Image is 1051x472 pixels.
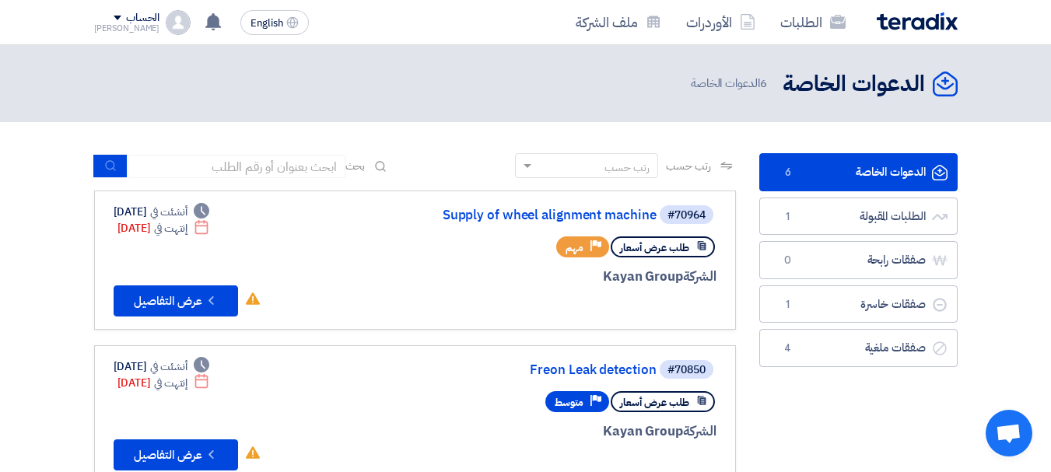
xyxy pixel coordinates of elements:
[779,341,797,356] span: 4
[117,375,210,391] div: [DATE]
[114,204,210,220] div: [DATE]
[759,241,958,279] a: صفقات رابحة0
[345,158,366,174] span: بحث
[117,220,210,236] div: [DATE]
[566,240,583,255] span: مهم
[768,4,858,40] a: الطلبات
[759,285,958,323] a: صفقات خاسرة1
[779,253,797,268] span: 0
[250,18,283,29] span: English
[154,375,187,391] span: إنتهت في
[150,358,187,375] span: أنشئت في
[126,12,159,25] div: الحساب
[114,358,210,375] div: [DATE]
[783,69,925,100] h2: الدعوات الخاصة
[342,421,716,442] div: Kayan Group
[667,365,706,376] div: #70850
[683,421,716,441] span: الشركة
[114,285,238,316] button: عرض التفاصيل
[563,4,674,40] a: ملف الشركة
[555,395,583,410] span: متوسط
[759,153,958,191] a: الدعوات الخاصة6
[759,198,958,236] a: الطلبات المقبولة1
[345,363,657,377] a: Freon Leak detection
[128,155,345,178] input: ابحث بعنوان أو رقم الطلب
[759,329,958,367] a: صفقات ملغية4
[683,267,716,286] span: الشركة
[779,297,797,313] span: 1
[667,210,706,221] div: #70964
[154,220,187,236] span: إنتهت في
[342,267,716,287] div: Kayan Group
[94,24,160,33] div: [PERSON_NAME]
[877,12,958,30] img: Teradix logo
[779,165,797,180] span: 6
[620,395,689,410] span: طلب عرض أسعار
[666,158,710,174] span: رتب حسب
[691,75,770,93] span: الدعوات الخاصة
[240,10,309,35] button: English
[604,159,650,176] div: رتب حسب
[760,75,767,92] span: 6
[345,208,657,222] a: Supply of wheel alignment machine
[166,10,191,35] img: profile_test.png
[114,439,238,470] button: عرض التفاصيل
[986,410,1032,456] a: Open chat
[674,4,768,40] a: الأوردرات
[150,204,187,220] span: أنشئت في
[620,240,689,255] span: طلب عرض أسعار
[779,209,797,225] span: 1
